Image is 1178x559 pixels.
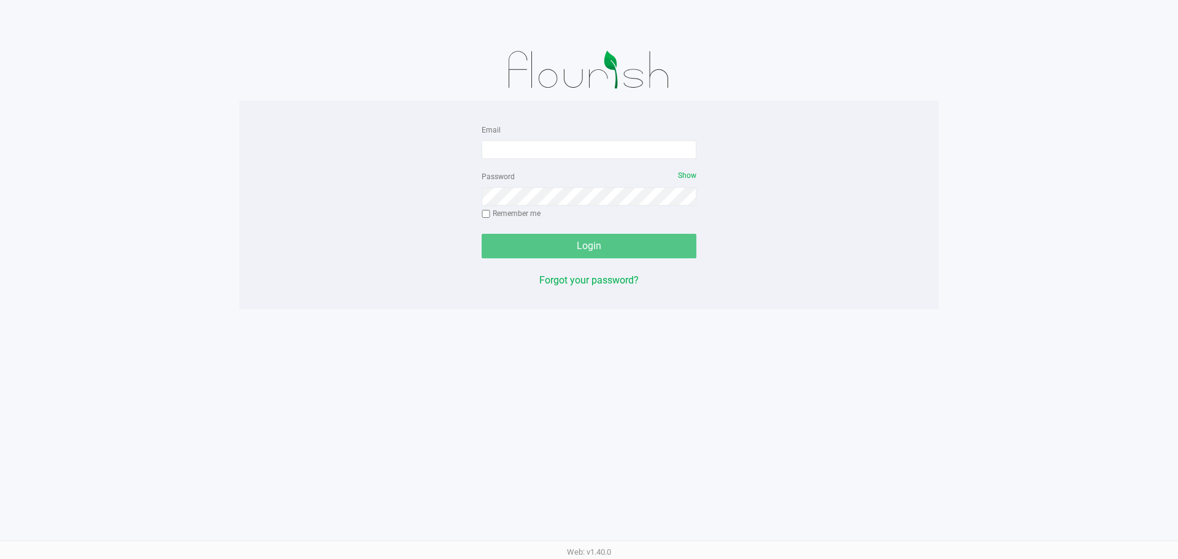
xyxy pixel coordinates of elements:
span: Show [678,171,696,180]
label: Password [482,171,515,182]
label: Remember me [482,208,541,219]
input: Remember me [482,210,490,218]
label: Email [482,125,501,136]
button: Forgot your password? [539,273,639,288]
span: Web: v1.40.0 [567,547,611,557]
